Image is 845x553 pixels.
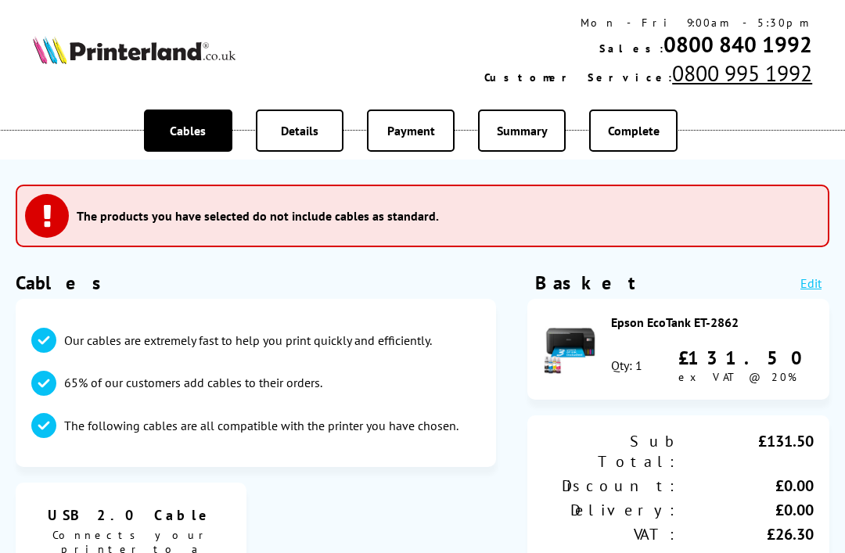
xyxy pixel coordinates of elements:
[170,123,206,138] span: Cables
[27,506,235,524] span: USB 2.0 Cable
[387,123,435,138] span: Payment
[678,370,796,384] span: ex VAT @ 20%
[543,500,678,520] div: Delivery:
[800,275,822,291] a: Edit
[678,476,814,496] div: £0.00
[16,271,496,295] h1: Cables
[678,500,814,520] div: £0.00
[484,16,812,30] div: Mon - Fri 9:00am - 5:30pm
[611,357,642,373] div: Qty: 1
[64,417,458,434] p: The following cables are all compatible with the printer you have chosen.
[543,476,678,496] div: Discount:
[663,30,812,59] a: 0800 840 1992
[543,321,598,375] img: Epson EcoTank ET-2862
[64,332,432,349] p: Our cables are extremely fast to help you print quickly and efficiently.
[608,123,660,138] span: Complete
[535,271,637,295] div: Basket
[672,59,812,88] a: 0800 995 1992
[678,346,814,370] div: £131.50
[64,374,322,391] p: 65% of our customers add cables to their orders.
[599,41,663,56] span: Sales:
[281,123,318,138] span: Details
[543,431,678,472] div: Sub Total:
[678,524,814,544] div: £26.30
[484,70,672,84] span: Customer Service:
[611,314,814,330] div: Epson EcoTank ET-2862
[678,431,814,472] div: £131.50
[33,36,236,65] img: Printerland Logo
[77,208,439,224] h3: The products you have selected do not include cables as standard.
[543,524,678,544] div: VAT:
[497,123,548,138] span: Summary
